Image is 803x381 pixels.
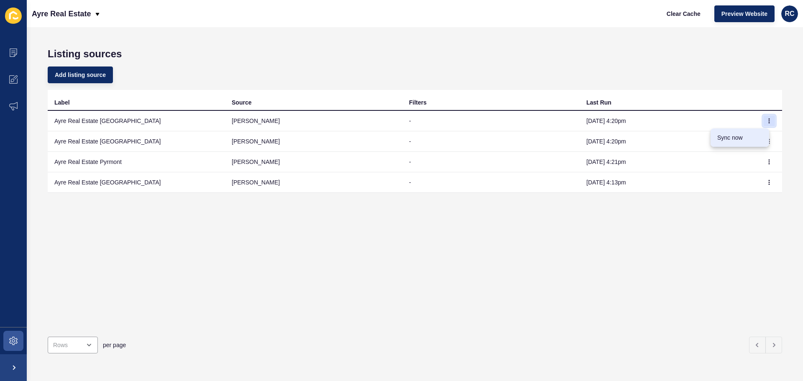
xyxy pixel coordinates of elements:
[54,98,70,107] div: Label
[225,111,402,131] td: [PERSON_NAME]
[402,152,580,172] td: -
[714,5,775,22] button: Preview Website
[48,111,225,131] td: Ayre Real Estate [GEOGRAPHIC_DATA]
[785,10,794,18] span: RC
[409,98,427,107] div: Filters
[667,10,701,18] span: Clear Cache
[225,172,402,193] td: [PERSON_NAME]
[48,66,113,83] button: Add listing source
[48,337,98,353] div: open menu
[48,131,225,152] td: Ayre Real Estate [GEOGRAPHIC_DATA]
[586,98,611,107] div: Last Run
[48,152,225,172] td: Ayre Real Estate Pyrmont
[232,98,251,107] div: Source
[55,71,106,79] span: Add listing source
[580,152,757,172] td: [DATE] 4:21pm
[402,172,580,193] td: -
[711,128,769,147] a: Sync now
[402,111,580,131] td: -
[48,48,782,60] h1: Listing sources
[402,131,580,152] td: -
[580,172,757,193] td: [DATE] 4:13pm
[580,131,757,152] td: [DATE] 4:20pm
[721,10,767,18] span: Preview Website
[225,152,402,172] td: [PERSON_NAME]
[48,172,225,193] td: Ayre Real Estate [GEOGRAPHIC_DATA]
[32,3,91,24] p: Ayre Real Estate
[580,111,757,131] td: [DATE] 4:20pm
[225,131,402,152] td: [PERSON_NAME]
[103,341,126,349] span: per page
[660,5,708,22] button: Clear Cache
